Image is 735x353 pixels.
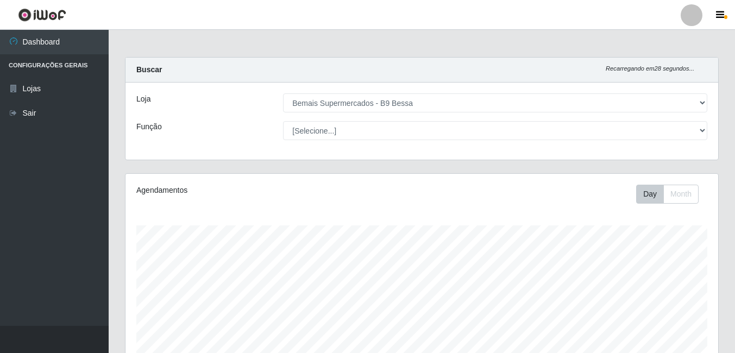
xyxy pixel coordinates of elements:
[18,8,66,22] img: CoreUI Logo
[136,93,150,105] label: Loja
[636,185,664,204] button: Day
[136,185,365,196] div: Agendamentos
[136,121,162,133] label: Função
[663,185,699,204] button: Month
[636,185,699,204] div: First group
[136,65,162,74] strong: Buscar
[606,65,694,72] i: Recarregando em 28 segundos...
[636,185,707,204] div: Toolbar with button groups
